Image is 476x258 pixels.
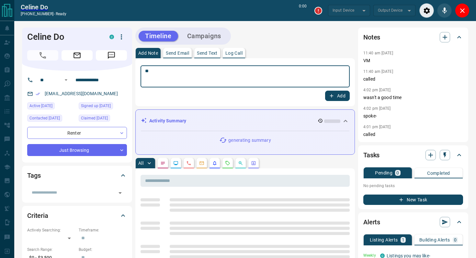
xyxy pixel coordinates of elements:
p: Add Note [138,51,158,55]
h1: Celine Do [27,32,100,42]
div: condos.ca [109,35,114,39]
h2: Criteria [27,210,48,221]
p: 11:40 am [DATE] [363,51,393,55]
p: Send Text [197,51,218,55]
div: Alerts [363,214,463,230]
p: spoke- [363,113,463,119]
svg: Emails [199,161,204,166]
a: Celine Do [21,3,66,11]
p: called [363,76,463,83]
div: Audio Settings [419,3,434,18]
div: Tue Aug 12 2025 [27,102,75,111]
button: Add [325,91,350,101]
p: Actively Searching: [27,227,75,233]
span: Email [62,50,93,61]
p: All [138,161,143,165]
button: New Task [363,195,463,205]
div: Wed Mar 13 2024 [79,115,127,124]
p: Send Email [166,51,189,55]
div: Activity Summary [141,115,349,127]
button: Open [62,76,70,84]
p: Pending [375,171,392,175]
span: Active [DATE] [29,103,52,109]
svg: Email Verified [36,92,40,96]
p: 0 [396,171,399,175]
p: Log Call [225,51,243,55]
span: Contacted [DATE] [29,115,60,121]
p: 11:40 am [DATE] [363,69,393,74]
div: Close [455,3,470,18]
button: Timeline [139,31,178,41]
p: 4:01 pm [DATE] [363,125,391,129]
p: Building Alerts [419,238,450,242]
svg: Requests [225,161,230,166]
svg: Listing Alerts [212,161,217,166]
div: Tags [27,168,127,183]
p: Search Range: [27,247,75,252]
p: Timeframe: [79,227,127,233]
p: called [363,131,463,138]
div: condos.ca [380,253,385,258]
span: Claimed [DATE] [81,115,108,121]
svg: Lead Browsing Activity [173,161,178,166]
div: Renter [27,127,127,139]
span: Signed up [DATE] [81,103,111,109]
svg: Agent Actions [251,161,256,166]
div: Tasks [363,147,463,163]
h2: Notes [363,32,380,42]
p: 0:00 [299,3,307,18]
h2: Tasks [363,150,380,160]
p: wasn't a good time [363,94,463,101]
div: Mute [437,3,452,18]
p: 0 [454,238,457,242]
p: 4:02 pm [DATE] [363,106,391,111]
div: Wed Mar 13 2024 [79,102,127,111]
div: Tue Aug 12 2025 [27,115,75,124]
p: Budget: [79,247,127,252]
div: Just Browsing [27,144,127,156]
p: [PHONE_NUMBER] - [21,11,66,17]
button: Open [116,188,125,197]
div: Criteria [27,208,127,223]
svg: Notes [160,161,165,166]
button: Campaigns [181,31,228,41]
p: generating summary [228,137,271,144]
div: Notes [363,29,463,45]
p: No pending tasks [363,181,463,191]
p: VM [363,57,463,64]
svg: Calls [186,161,191,166]
p: 1 [402,238,404,242]
span: Message [96,50,127,61]
h2: Tags [27,170,40,181]
p: 4:02 pm [DATE] [363,88,391,92]
svg: Opportunities [238,161,243,166]
p: Listing Alerts [370,238,398,242]
h2: Alerts [363,217,380,227]
p: Activity Summary [149,118,186,124]
a: [EMAIL_ADDRESS][DOMAIN_NAME] [45,91,118,96]
span: Call [27,50,58,61]
span: ready [56,12,67,16]
p: Completed [427,171,450,175]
